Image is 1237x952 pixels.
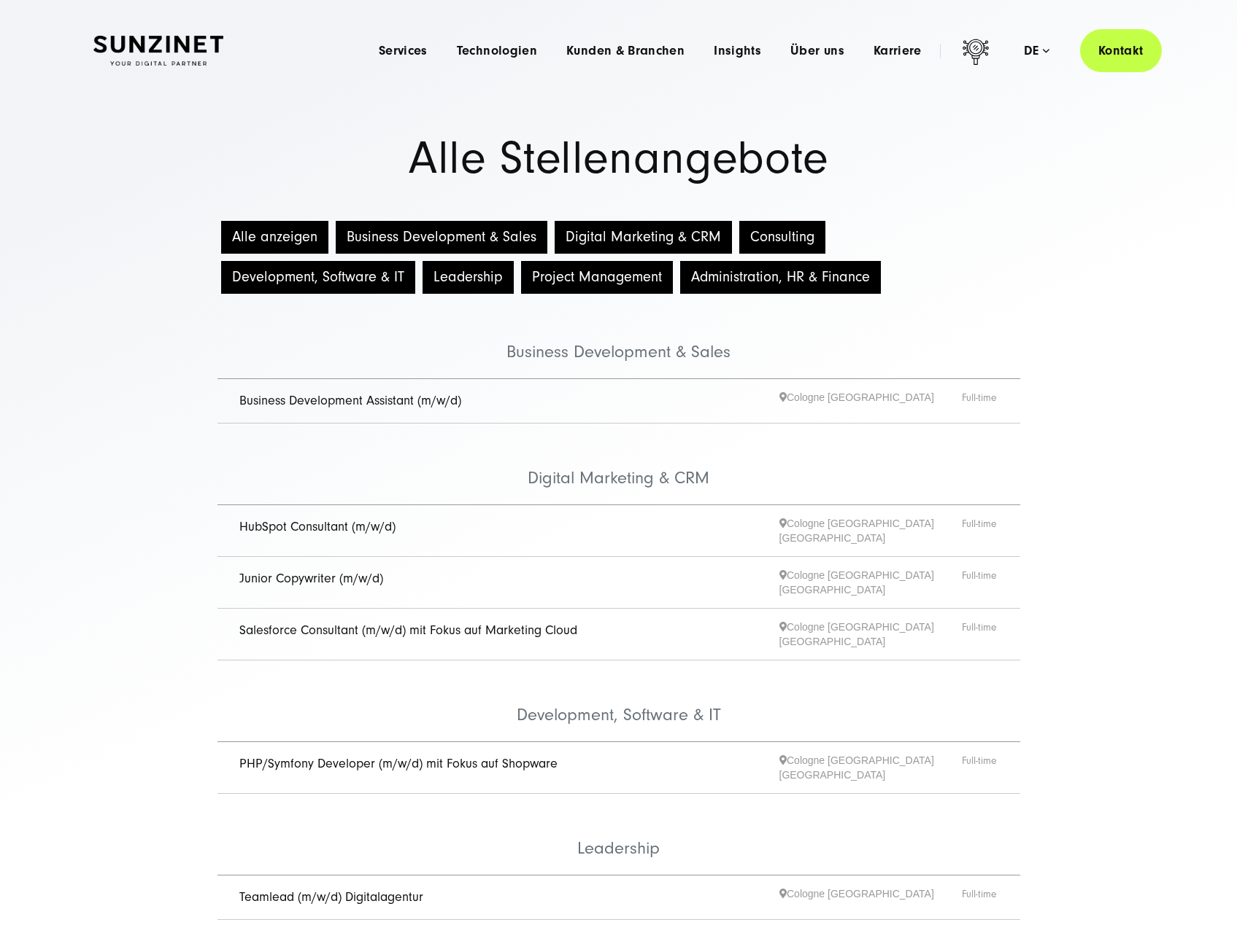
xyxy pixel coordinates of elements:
span: Full-time [962,886,998,909]
a: Salesforce Consultant (m/w/d) mit Fokus auf Marketing Cloud [239,623,577,638]
span: Full-time [962,620,998,649]
button: Administration, HR & Finance [680,261,881,294]
span: Full-time [962,516,998,545]
span: Cologne [GEOGRAPHIC_DATA] [GEOGRAPHIC_DATA] [779,568,962,597]
span: Cologne [GEOGRAPHIC_DATA] [GEOGRAPHIC_DATA] [779,516,962,545]
a: Services [379,44,428,58]
span: Cologne [GEOGRAPHIC_DATA] [779,390,962,413]
button: Business Development & Sales [336,221,547,254]
button: Leadership [423,261,514,294]
img: SUNZINET Full Service Digital Agentur [93,36,223,66]
a: PHP/Symfony Developer (m/w/d) mit Fokus auf Shopware [239,756,558,771]
span: Cologne [GEOGRAPHIC_DATA] [779,886,962,909]
button: Project Management [521,261,673,294]
a: Technologien [457,44,537,58]
li: Development, Software & IT [217,660,1020,742]
li: Business Development & Sales [217,297,1020,379]
span: Full-time [962,568,998,597]
a: Insights [714,44,761,58]
a: Karriere [874,44,922,58]
span: Cologne [GEOGRAPHIC_DATA] [GEOGRAPHIC_DATA] [779,620,962,649]
a: Junior Copywriter (m/w/d) [239,571,383,586]
button: Digital Marketing & CRM [555,221,732,254]
a: Business Development Assistant (m/w/d) [239,393,461,408]
button: Development, Software & IT [221,261,415,294]
a: HubSpot Consultant (m/w/d) [239,519,396,534]
h1: Alle Stellenangebote [93,136,1144,181]
button: Alle anzeigen [221,221,328,254]
a: Teamlead (m/w/d) Digitalagentur [239,889,423,905]
li: Leadership [217,794,1020,875]
span: Cologne [GEOGRAPHIC_DATA] [GEOGRAPHIC_DATA] [779,753,962,782]
div: de [1024,44,1049,58]
a: Über uns [790,44,844,58]
li: Digital Marketing & CRM [217,424,1020,505]
button: Consulting [739,221,825,254]
span: Full-time [962,390,998,413]
a: Kontakt [1080,29,1162,72]
a: Kunden & Branchen [566,44,685,58]
span: Full-time [962,753,998,782]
